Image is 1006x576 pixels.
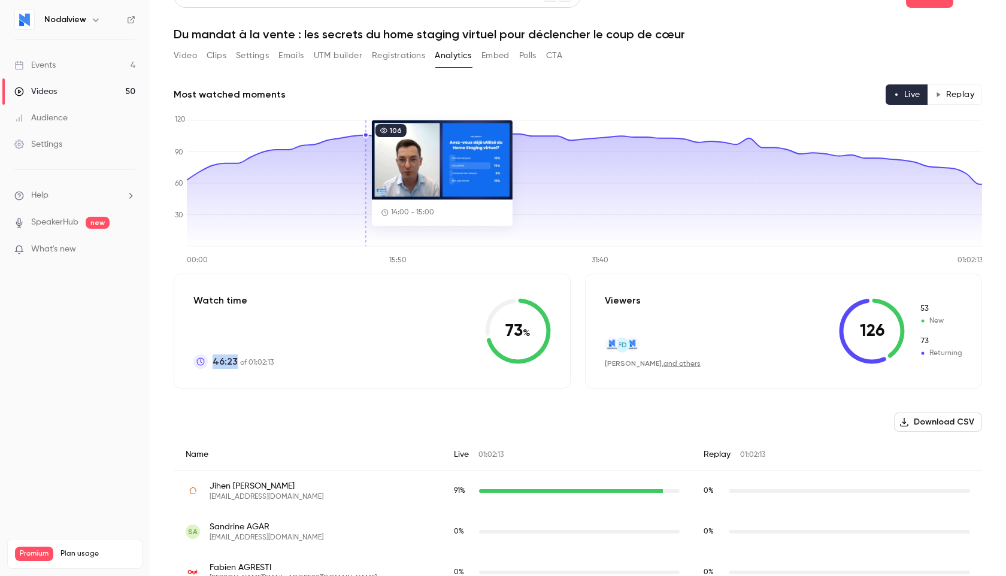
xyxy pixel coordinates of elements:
[605,359,701,369] div: ,
[692,439,982,471] div: Replay
[372,46,425,65] button: Registrations
[919,336,962,347] span: Returning
[210,533,323,542] span: [EMAIL_ADDRESS][DOMAIN_NAME]
[175,149,183,156] tspan: 90
[175,180,183,187] tspan: 60
[175,212,183,219] tspan: 30
[213,354,238,369] span: 46:23
[704,569,714,576] span: 0 %
[704,526,723,537] span: Replay watch time
[193,293,274,308] p: Watch time
[15,547,53,561] span: Premium
[626,338,639,351] img: nodalview.com
[454,526,473,537] span: Live watch time
[919,348,962,359] span: Returning
[919,316,962,326] span: New
[278,46,304,65] button: Emails
[546,46,562,65] button: CTA
[186,484,200,498] img: safti.fr
[478,451,504,459] span: 01:02:13
[31,216,78,229] a: SpeakerHub
[957,257,983,264] tspan: 01:02:13
[704,486,723,496] span: Replay watch time
[188,526,198,537] span: SA
[740,451,765,459] span: 01:02:13
[454,486,473,496] span: Live watch time
[605,338,619,351] img: nodalview.com
[14,189,135,202] li: help-dropdown-opener
[14,59,56,71] div: Events
[454,487,465,495] span: 91 %
[31,243,76,256] span: What's new
[207,46,226,65] button: Clips
[210,480,323,492] span: Jihen [PERSON_NAME]
[44,14,86,26] h6: Nodalview
[928,84,982,105] button: Replay
[15,10,34,29] img: Nodalview
[236,46,269,65] button: Settings
[174,27,982,41] h1: Du mandat à la vente : les secrets du home staging virtuel pour déclencher le coup de cœur
[519,46,537,65] button: Polls
[121,244,135,255] iframe: Noticeable Trigger
[174,46,197,65] button: Video
[86,217,110,229] span: new
[210,521,323,533] span: Sandrine AGAR
[605,359,662,368] span: [PERSON_NAME]
[31,189,49,202] span: Help
[174,439,442,471] div: Name
[213,354,274,369] p: of 01:02:13
[60,549,135,559] span: Plan usage
[454,528,464,535] span: 0 %
[314,46,362,65] button: UTM builder
[894,413,982,432] button: Download CSV
[592,257,608,264] tspan: 31:40
[481,46,510,65] button: Embed
[14,86,57,98] div: Videos
[454,569,464,576] span: 0 %
[174,511,982,552] div: contact@agar-immobilier.fr
[389,257,407,264] tspan: 15:50
[605,293,641,308] p: Viewers
[174,87,286,102] h2: Most watched moments
[442,439,692,471] div: Live
[210,562,377,574] span: Fabien AGRESTI
[174,471,982,512] div: jihen.abdallah@safti.fr
[14,112,68,124] div: Audience
[210,492,323,502] span: [EMAIL_ADDRESS][DOMAIN_NAME]
[704,487,714,495] span: 0 %
[663,360,701,368] a: and others
[886,84,928,105] button: Live
[435,46,472,65] button: Analytics
[919,304,962,314] span: New
[618,339,627,350] span: FD
[187,257,208,264] tspan: 00:00
[704,528,714,535] span: 0 %
[14,138,62,150] div: Settings
[175,116,186,123] tspan: 120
